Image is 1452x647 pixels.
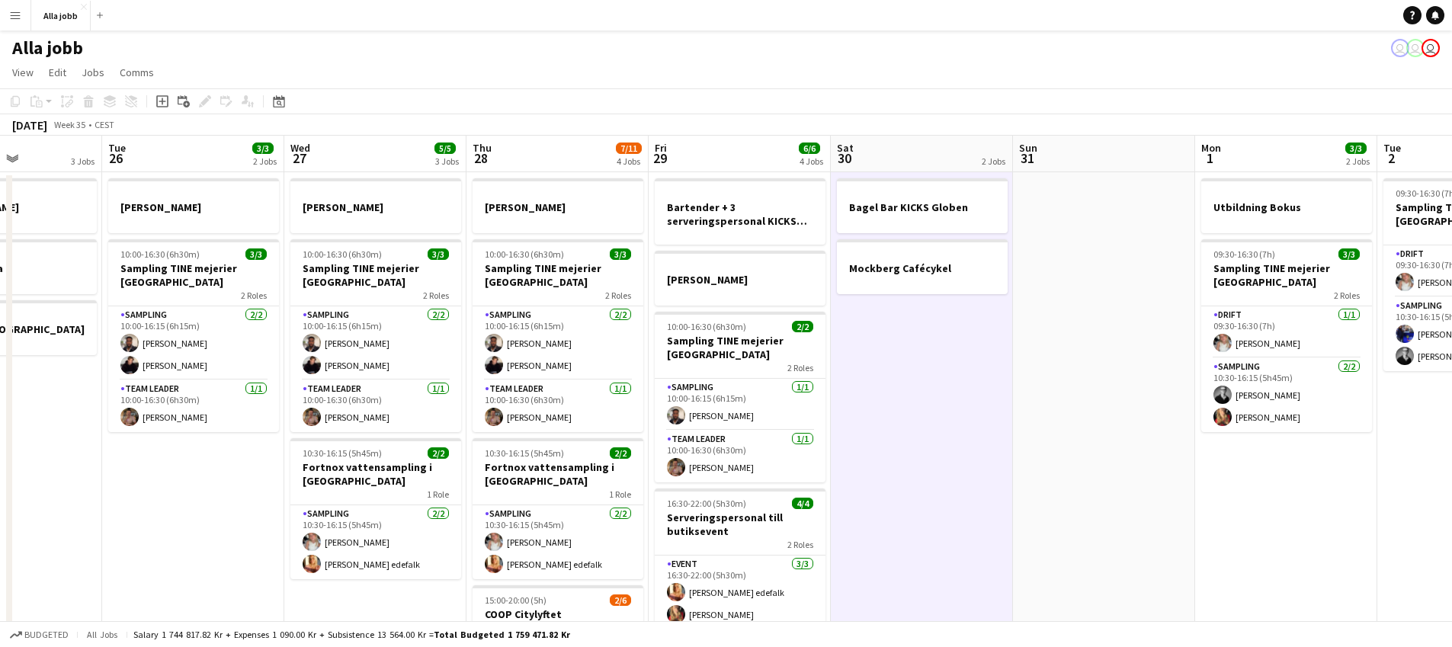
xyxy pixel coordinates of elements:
[49,66,66,79] span: Edit
[473,505,643,579] app-card-role: Sampling2/210:30-16:15 (5h45m)[PERSON_NAME][PERSON_NAME] edefalk
[800,155,823,167] div: 4 Jobs
[1346,155,1370,167] div: 2 Jobs
[1199,149,1221,167] span: 1
[616,143,642,154] span: 7/11
[655,334,825,361] h3: Sampling TINE mejerier [GEOGRAPHIC_DATA]
[290,178,461,233] div: [PERSON_NAME]
[473,239,643,432] div: 10:00-16:30 (6h30m)3/3Sampling TINE mejerier [GEOGRAPHIC_DATA]2 RolesSampling2/210:00-16:15 (6h15...
[290,505,461,579] app-card-role: Sampling2/210:30-16:15 (5h45m)[PERSON_NAME][PERSON_NAME] edefalk
[290,141,310,155] span: Wed
[428,447,449,459] span: 2/2
[792,498,813,509] span: 4/4
[1019,141,1037,155] span: Sun
[655,273,825,287] h3: [PERSON_NAME]
[837,178,1008,233] div: Bagel Bar KICKS Globen
[290,200,461,214] h3: [PERSON_NAME]
[245,248,267,260] span: 3/3
[1213,248,1275,260] span: 09:30-16:30 (7h)
[473,178,643,233] app-job-card: [PERSON_NAME]
[655,141,667,155] span: Fri
[655,251,825,306] app-job-card: [PERSON_NAME]
[837,200,1008,214] h3: Bagel Bar KICKS Globen
[652,149,667,167] span: 29
[12,117,47,133] div: [DATE]
[1201,200,1372,214] h3: Utbildning Bokus
[1201,178,1372,233] app-job-card: Utbildning Bokus
[473,460,643,488] h3: Fortnox vattensampling i [GEOGRAPHIC_DATA]
[655,379,825,431] app-card-role: Sampling1/110:00-16:15 (6h15m)[PERSON_NAME]
[108,141,126,155] span: Tue
[982,155,1005,167] div: 2 Jobs
[473,438,643,579] app-job-card: 10:30-16:15 (5h45m)2/2Fortnox vattensampling i [GEOGRAPHIC_DATA]1 RoleSampling2/210:30-16:15 (5h4...
[1338,248,1360,260] span: 3/3
[303,248,382,260] span: 10:00-16:30 (6h30m)
[1201,261,1372,289] h3: Sampling TINE mejerier [GEOGRAPHIC_DATA]
[50,119,88,130] span: Week 35
[485,248,564,260] span: 10:00-16:30 (6h30m)
[1391,39,1409,57] app-user-avatar: Stina Dahl
[253,155,277,167] div: 2 Jobs
[835,149,854,167] span: 30
[290,306,461,380] app-card-role: Sampling2/210:00-16:15 (6h15m)[PERSON_NAME][PERSON_NAME]
[71,155,95,167] div: 3 Jobs
[31,1,91,30] button: Alla jobb
[473,261,643,289] h3: Sampling TINE mejerier [GEOGRAPHIC_DATA]
[108,261,279,289] h3: Sampling TINE mejerier [GEOGRAPHIC_DATA]
[799,143,820,154] span: 6/6
[427,488,449,500] span: 1 Role
[12,66,34,79] span: View
[434,629,570,640] span: Total Budgeted 1 759 471.82 kr
[1201,239,1372,432] div: 09:30-16:30 (7h)3/3Sampling TINE mejerier [GEOGRAPHIC_DATA]2 RolesDrift1/109:30-16:30 (7h)[PERSON...
[120,248,200,260] span: 10:00-16:30 (6h30m)
[617,155,641,167] div: 4 Jobs
[655,431,825,482] app-card-role: Team Leader1/110:00-16:30 (6h30m)[PERSON_NAME]
[290,380,461,432] app-card-role: Team Leader1/110:00-16:30 (6h30m)[PERSON_NAME]
[8,626,71,643] button: Budgeted
[6,62,40,82] a: View
[133,629,570,640] div: Salary 1 744 817.82 kr + Expenses 1 090.00 kr + Subsistence 13 564.00 kr =
[485,447,564,459] span: 10:30-16:15 (5h45m)
[485,594,547,606] span: 15:00-20:00 (5h)
[473,380,643,432] app-card-role: Team Leader1/110:00-16:30 (6h30m)[PERSON_NAME]
[288,149,310,167] span: 27
[837,141,854,155] span: Sat
[43,62,72,82] a: Edit
[290,438,461,579] app-job-card: 10:30-16:15 (5h45m)2/2Fortnox vattensampling i [GEOGRAPHIC_DATA]1 RoleSampling2/210:30-16:15 (5h4...
[428,248,449,260] span: 3/3
[290,239,461,432] app-job-card: 10:00-16:30 (6h30m)3/3Sampling TINE mejerier [GEOGRAPHIC_DATA]2 RolesSampling2/210:00-16:15 (6h15...
[1334,290,1360,301] span: 2 Roles
[837,239,1008,294] app-job-card: Mockberg Cafécykel
[473,141,492,155] span: Thu
[1406,39,1425,57] app-user-avatar: August Löfgren
[108,178,279,233] app-job-card: [PERSON_NAME]
[435,155,459,167] div: 3 Jobs
[290,460,461,488] h3: Fortnox vattensampling i [GEOGRAPHIC_DATA]
[610,447,631,459] span: 2/2
[837,261,1008,275] h3: Mockberg Cafécykel
[1201,358,1372,432] app-card-role: Sampling2/210:30-16:15 (5h45m)[PERSON_NAME][PERSON_NAME]
[241,290,267,301] span: 2 Roles
[655,312,825,482] app-job-card: 10:00-16:30 (6h30m)2/2Sampling TINE mejerier [GEOGRAPHIC_DATA]2 RolesSampling1/110:00-16:15 (6h15...
[252,143,274,154] span: 3/3
[1201,306,1372,358] app-card-role: Drift1/109:30-16:30 (7h)[PERSON_NAME]
[1381,149,1401,167] span: 2
[667,498,746,509] span: 16:30-22:00 (5h30m)
[75,62,111,82] a: Jobs
[473,200,643,214] h3: [PERSON_NAME]
[108,200,279,214] h3: [PERSON_NAME]
[303,447,382,459] span: 10:30-16:15 (5h45m)
[290,261,461,289] h3: Sampling TINE mejerier [GEOGRAPHIC_DATA]
[605,290,631,301] span: 2 Roles
[108,239,279,432] app-job-card: 10:00-16:30 (6h30m)3/3Sampling TINE mejerier [GEOGRAPHIC_DATA]2 RolesSampling2/210:00-16:15 (6h15...
[655,200,825,228] h3: Bartender + 3 serveringspersonal KICKS Globen
[610,594,631,606] span: 2/6
[12,37,83,59] h1: Alla jobb
[1383,141,1401,155] span: Tue
[655,178,825,245] div: Bartender + 3 serveringspersonal KICKS Globen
